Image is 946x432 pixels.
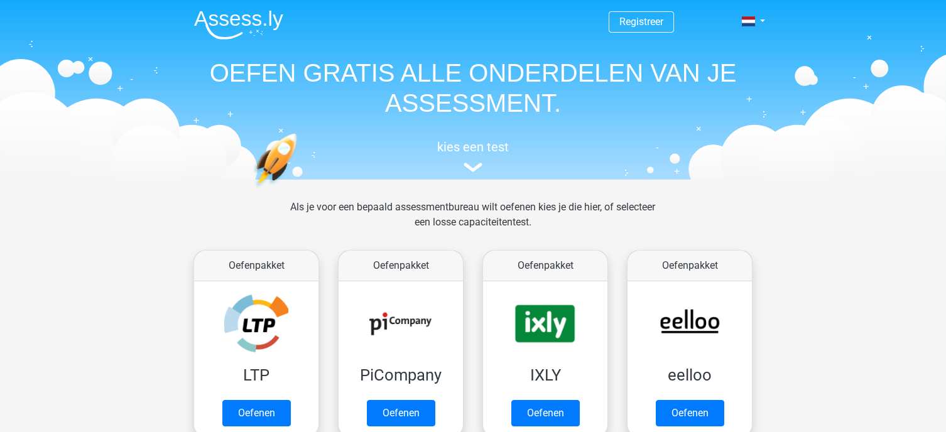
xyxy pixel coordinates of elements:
img: oefenen [253,133,345,247]
img: Assessly [194,10,283,40]
a: Oefenen [656,400,724,426]
a: Oefenen [222,400,291,426]
h5: kies een test [184,139,762,154]
img: assessment [464,163,482,172]
div: Als je voor een bepaald assessmentbureau wilt oefenen kies je die hier, of selecteer een losse ca... [280,200,665,245]
a: Oefenen [511,400,580,426]
a: Registreer [619,16,663,28]
h1: OEFEN GRATIS ALLE ONDERDELEN VAN JE ASSESSMENT. [184,58,762,118]
a: kies een test [184,139,762,173]
a: Oefenen [367,400,435,426]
